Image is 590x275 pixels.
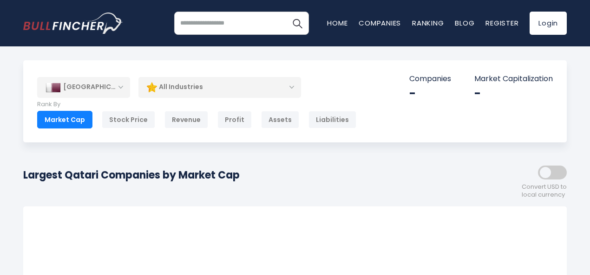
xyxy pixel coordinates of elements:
[102,111,155,128] div: Stock Price
[164,111,208,128] div: Revenue
[474,86,553,101] div: -
[308,111,356,128] div: Liabilities
[23,167,240,183] h1: Largest Qatari Companies by Market Cap
[23,13,123,34] img: bullfincher logo
[359,18,401,28] a: Companies
[409,74,451,84] p: Companies
[522,183,567,199] span: Convert USD to local currency
[327,18,347,28] a: Home
[485,18,518,28] a: Register
[261,111,299,128] div: Assets
[409,86,451,101] div: -
[37,111,92,128] div: Market Cap
[37,101,356,109] p: Rank By
[455,18,474,28] a: Blog
[23,13,123,34] a: Go to homepage
[37,77,130,97] div: [GEOGRAPHIC_DATA]
[530,12,567,35] a: Login
[217,111,252,128] div: Profit
[138,77,301,98] div: All Industries
[412,18,444,28] a: Ranking
[474,74,553,84] p: Market Capitalization
[286,12,309,35] button: Search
